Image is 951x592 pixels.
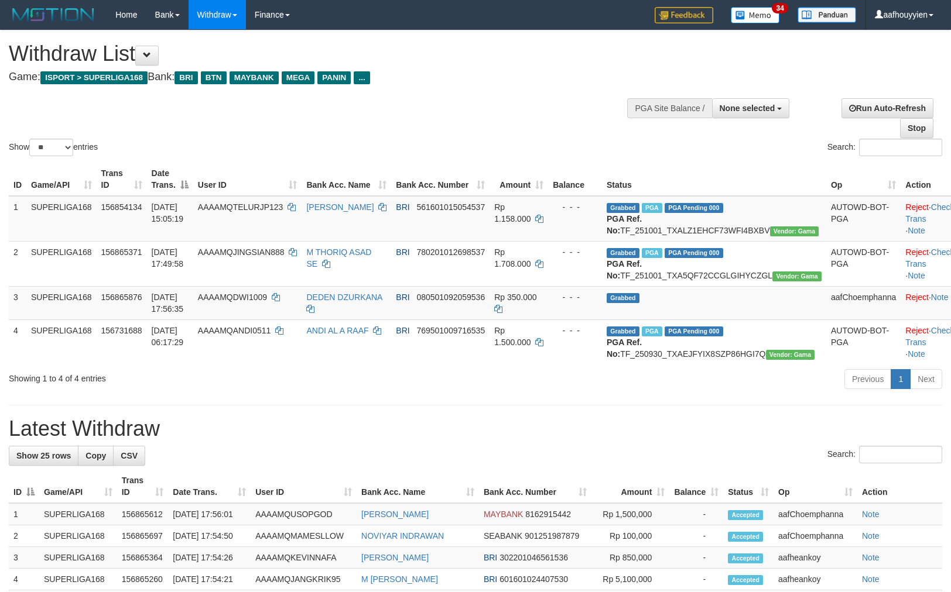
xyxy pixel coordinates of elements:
span: [DATE] 15:05:19 [152,202,184,223]
a: Note [862,553,880,562]
span: SEABANK [484,531,522,541]
span: Copy 080501092059536 to clipboard [416,292,485,302]
b: PGA Ref. No: [607,338,642,359]
span: Copy 901251987879 to clipboard [525,531,579,541]
td: 1 [9,196,26,242]
th: Amount: activate to sort column ascending [591,470,670,503]
a: Note [862,531,880,541]
a: Next [910,369,942,389]
a: Run Auto-Refresh [841,98,933,118]
span: [DATE] 06:17:29 [152,326,184,347]
a: Note [862,510,880,519]
th: Bank Acc. Name: activate to sort column ascending [302,163,391,196]
a: Show 25 rows [9,446,78,466]
span: Rp 350.000 [494,292,536,302]
span: Marked by aafsengchandara [642,203,662,213]
a: Reject [905,247,929,257]
span: Accepted [728,575,763,585]
img: Button%20Memo.svg [731,7,780,23]
th: Bank Acc. Number: activate to sort column ascending [479,470,591,503]
span: Show 25 rows [16,451,71,460]
h1: Withdraw List [9,42,622,66]
td: 2 [9,241,26,286]
span: 156865371 [101,247,142,257]
label: Show entries [9,139,98,156]
span: Marked by aafheankoy [642,248,662,258]
td: Rp 100,000 [591,525,670,547]
td: SUPERLIGA168 [39,569,117,590]
span: PANIN [317,71,351,84]
td: 156865612 [117,503,169,525]
th: Balance: activate to sort column ascending [669,470,723,503]
span: Grabbed [607,293,639,303]
button: None selected [712,98,790,118]
td: TF_251001_TXA5QF72CCGLGIHYCZGL [602,241,826,286]
span: Copy 780201012698537 to clipboard [416,247,485,257]
td: AUTOWD-BOT-PGA [826,196,901,242]
span: Copy 601601024407530 to clipboard [500,574,568,584]
td: 1 [9,503,39,525]
td: - [669,503,723,525]
td: AUTOWD-BOT-PGA [826,319,901,364]
span: MEGA [282,71,315,84]
a: [PERSON_NAME] [306,202,374,212]
span: PGA Pending [665,203,723,213]
span: AAAAMQJINGSIAN888 [198,247,285,257]
a: Note [908,226,925,235]
th: Balance [548,163,602,196]
td: 2 [9,525,39,547]
td: 156865697 [117,525,169,547]
a: [PERSON_NAME] [361,553,429,562]
span: AAAAMQANDI0511 [198,326,271,335]
span: Rp 1.158.000 [494,202,531,223]
h4: Game: Bank: [9,71,622,83]
span: ISPORT > SUPERLIGA168 [40,71,148,84]
td: - [669,547,723,569]
a: Note [931,292,949,302]
span: Grabbed [607,203,639,213]
td: SUPERLIGA168 [39,503,117,525]
span: 156731688 [101,326,142,335]
th: User ID: activate to sort column ascending [193,163,302,196]
a: Previous [844,369,891,389]
a: [PERSON_NAME] [361,510,429,519]
td: AUTOWD-BOT-PGA [826,241,901,286]
img: MOTION_logo.png [9,6,98,23]
span: Copy 302201046561536 to clipboard [500,553,568,562]
a: CSV [113,446,145,466]
input: Search: [859,139,942,156]
span: Rp 1.708.000 [494,247,531,269]
a: Reject [905,326,929,335]
span: Accepted [728,553,763,563]
td: - [669,525,723,547]
td: 4 [9,569,39,590]
span: Marked by aafromsomean [642,326,662,336]
span: AAAAMQDWI1009 [198,292,267,302]
td: aafheankoy [774,547,857,569]
span: PGA Pending [665,248,723,258]
a: Copy [78,446,114,466]
td: SUPERLIGA168 [39,547,117,569]
a: Note [908,271,925,280]
td: 3 [9,547,39,569]
a: Reject [905,292,929,302]
span: Accepted [728,510,763,520]
span: PGA Pending [665,326,723,336]
th: Game/API: activate to sort column ascending [39,470,117,503]
th: Trans ID: activate to sort column ascending [97,163,147,196]
span: ... [354,71,370,84]
span: Copy 8162915442 to clipboard [525,510,571,519]
td: TF_251001_TXALZ1EHCF73WFI4BXBV [602,196,826,242]
span: Grabbed [607,326,639,336]
td: [DATE] 17:54:50 [168,525,251,547]
td: Rp 1,500,000 [591,503,670,525]
td: AAAAMQJANGKRIK95 [251,569,357,590]
img: Feedback.jpg [655,7,713,23]
td: 156865364 [117,547,169,569]
div: - - - [553,325,597,336]
span: BTN [201,71,227,84]
a: Stop [900,118,933,138]
td: aafChoemphanna [774,503,857,525]
td: 3 [9,286,26,319]
td: AAAAMQMAMESLLOW [251,525,357,547]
